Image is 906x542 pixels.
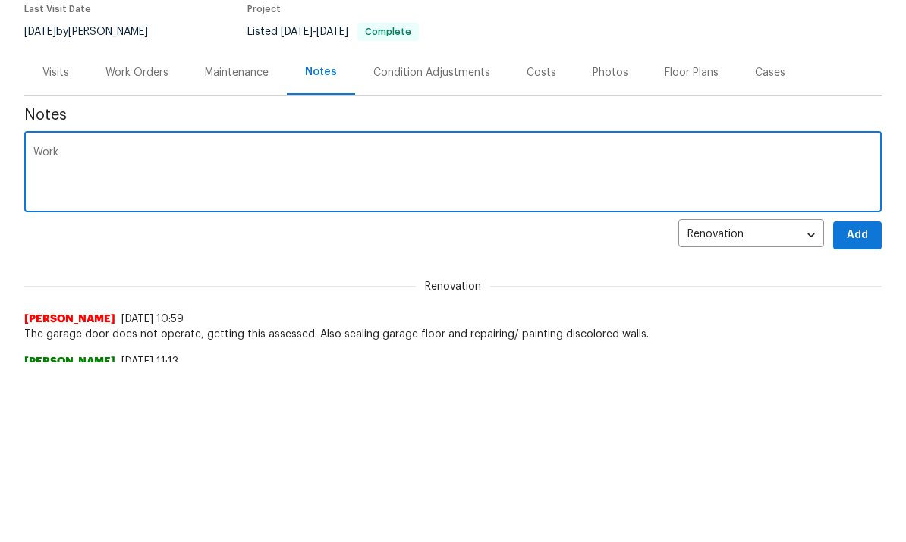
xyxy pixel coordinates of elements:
[755,66,785,81] div: Cases
[247,27,419,38] span: Listed
[24,327,882,343] span: The garage door does not operate, getting this assessed. Also sealing garage floor and repairing/...
[105,66,168,81] div: Work Orders
[24,27,56,38] span: [DATE]
[24,355,115,370] span: [PERSON_NAME]
[416,280,490,295] span: Renovation
[359,28,417,37] span: Complete
[593,66,628,81] div: Photos
[121,357,178,368] span: [DATE] 11:13
[42,66,69,81] div: Visits
[33,148,873,201] textarea: Work
[833,222,882,250] button: Add
[281,27,348,38] span: -
[665,66,719,81] div: Floor Plans
[281,27,313,38] span: [DATE]
[845,227,870,246] span: Add
[373,66,490,81] div: Condition Adjustments
[205,66,269,81] div: Maintenance
[24,23,166,42] div: by [PERSON_NAME]
[24,108,882,124] span: Notes
[678,218,824,255] div: Renovation
[121,315,184,325] span: [DATE] 10:59
[24,312,115,327] span: [PERSON_NAME]
[24,5,91,14] span: Last Visit Date
[305,65,337,80] div: Notes
[316,27,348,38] span: [DATE]
[247,5,281,14] span: Project
[527,66,556,81] div: Costs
